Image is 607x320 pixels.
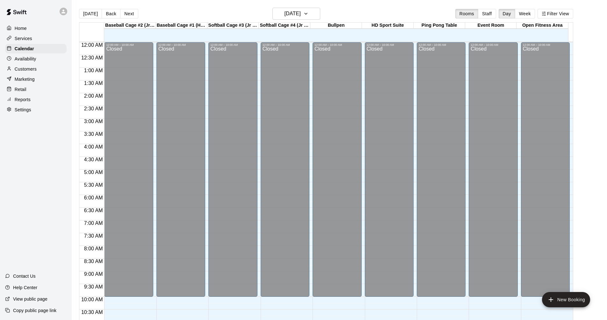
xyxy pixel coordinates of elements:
span: 4:30 AM [83,157,105,162]
div: 12:00 AM – 10:00 AM [471,43,516,46]
a: Home [5,24,67,33]
button: Filter View [538,9,573,18]
div: 12:00 AM – 10:00 AM: Closed [469,42,517,297]
div: Closed [419,46,464,299]
span: 2:30 AM [83,106,105,111]
a: Calendar [5,44,67,53]
p: Copy public page link [13,307,56,314]
div: Event Room [465,23,517,29]
div: Closed [210,46,255,299]
div: 12:00 AM – 10:00 AM: Closed [261,42,309,297]
span: 7:00 AM [83,220,105,226]
p: Services [15,35,32,42]
span: 5:30 AM [83,182,105,188]
p: Marketing [15,76,35,82]
button: Day [499,9,515,18]
button: Next [120,9,138,18]
p: Help Center [13,284,37,291]
a: Reports [5,95,67,104]
div: 12:00 AM – 10:00 AM [263,43,307,46]
span: 9:00 AM [83,271,105,277]
span: 5:00 AM [83,170,105,175]
span: 12:00 AM [80,42,105,48]
div: 12:00 AM – 10:00 AM [210,43,255,46]
p: Reports [15,96,31,103]
button: Rooms [455,9,478,18]
div: Closed [523,46,568,299]
p: View public page [13,296,47,302]
div: Softball Cage #4 (Jr Hack Attack) [259,23,310,29]
span: 4:00 AM [83,144,105,150]
h6: [DATE] [285,9,301,18]
div: 12:00 AM – 10:00 AM: Closed [521,42,570,297]
div: Closed [314,46,359,299]
div: 12:00 AM – 10:00 AM [367,43,412,46]
span: 8:30 AM [83,259,105,264]
div: 12:00 AM – 10:00 AM [106,43,151,46]
div: 12:00 AM – 10:00 AM: Closed [156,42,205,297]
span: 1:30 AM [83,80,105,86]
span: 3:30 AM [83,131,105,137]
a: Customers [5,64,67,74]
div: 12:00 AM – 10:00 AM: Closed [417,42,466,297]
div: Closed [263,46,307,299]
span: 2:00 AM [83,93,105,99]
div: HD Sport Suite [362,23,414,29]
div: Closed [471,46,516,299]
a: Settings [5,105,67,115]
span: 12:30 AM [80,55,105,60]
p: Availability [15,56,36,62]
div: 12:00 AM – 10:00 AM: Closed [208,42,257,297]
span: 7:30 AM [83,233,105,239]
p: Home [15,25,27,31]
div: Closed [158,46,203,299]
div: 12:00 AM – 10:00 AM: Closed [104,42,153,297]
button: [DATE] [79,9,102,18]
a: Retail [5,85,67,94]
p: Contact Us [13,273,36,279]
p: Retail [15,86,26,93]
div: Closed [106,46,151,299]
div: 12:00 AM – 10:00 AM [523,43,568,46]
div: Open Fitness Area [517,23,568,29]
button: add [542,292,590,307]
button: Back [102,9,120,18]
span: 3:00 AM [83,119,105,124]
div: Bullpen [310,23,362,29]
div: 12:00 AM – 10:00 AM [158,43,203,46]
button: Staff [478,9,496,18]
span: 1:00 AM [83,68,105,73]
div: Ping Pong Table [414,23,465,29]
div: Baseball Cage #2 (Jr Hack Attack) [104,23,156,29]
span: 6:30 AM [83,208,105,213]
div: 12:00 AM – 10:00 AM [314,43,359,46]
span: 10:00 AM [80,297,105,302]
span: 10:30 AM [80,310,105,315]
div: Closed [367,46,412,299]
button: [DATE] [272,8,320,20]
a: Marketing [5,74,67,84]
div: Baseball Cage #1 (Hack Attack) [156,23,207,29]
a: Services [5,34,67,43]
button: Week [515,9,535,18]
div: 12:00 AM – 10:00 AM: Closed [313,42,361,297]
span: 8:00 AM [83,246,105,251]
p: Customers [15,66,37,72]
span: 9:30 AM [83,284,105,289]
div: 12:00 AM – 10:00 AM [419,43,464,46]
p: Calendar [15,45,34,52]
div: Softball Cage #3 (Jr Hack Attack) [207,23,259,29]
p: Settings [15,107,31,113]
a: Availability [5,54,67,64]
div: 12:00 AM – 10:00 AM: Closed [365,42,414,297]
span: 6:00 AM [83,195,105,200]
